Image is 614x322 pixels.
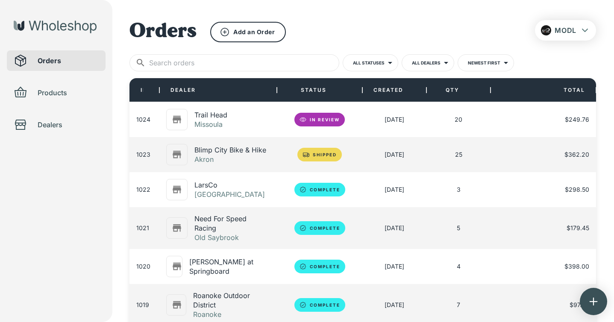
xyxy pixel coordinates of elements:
[194,155,266,164] p: Akron
[557,78,592,102] div: TOTAL
[385,262,404,271] div: 07/20/2025
[491,78,596,102] div: TOTAL
[143,84,155,96] button: Sort
[277,78,362,102] div: STATUS
[194,120,227,129] p: Missoula
[457,224,460,232] div: 5
[555,26,576,35] span: MODL
[385,185,404,194] div: 07/25/2025
[134,78,147,102] div: ID
[535,20,596,41] button: MODL
[466,84,478,96] button: Sort
[189,257,270,276] p: [PERSON_NAME] at Springboard
[164,78,203,102] div: DEALER
[159,78,277,102] div: DEALER
[385,115,404,124] div: 08/12/2025
[541,25,551,35] img: sg4OPTHQoY-BF_24_Green_Glow_2.png
[38,56,99,66] span: Orders
[565,115,589,124] span: $249.76
[564,150,589,159] span: $362.20
[129,20,197,44] h1: Orders
[136,224,149,232] div: 1021
[457,301,460,309] div: 7
[426,78,491,102] div: QTY
[545,84,557,96] button: Sort
[194,233,270,242] p: Old Saybrook
[457,185,461,194] div: 3
[7,50,106,71] div: Orders
[294,78,333,102] div: STATUS
[468,58,500,66] p: Newest First
[353,58,385,66] p: All Statuses
[136,115,150,124] div: 1024
[457,262,461,271] div: 4
[38,120,99,130] span: Dealers
[565,185,589,194] span: $298.50
[308,152,342,157] span: Shipped
[455,115,462,124] div: 20
[7,82,106,103] div: Products
[203,84,214,96] button: Sort
[305,264,345,269] span: Complete
[136,185,150,194] div: 1022
[193,291,270,310] p: Roanoke Outdoor District
[305,225,345,231] span: Complete
[194,145,266,155] p: Blimp City Bike & Hike
[193,310,270,319] p: Roanoke
[136,150,150,159] div: 1023
[194,214,270,233] p: Need For Speed Racing
[305,187,345,192] span: Complete
[194,180,265,190] p: LarsCo
[412,58,441,66] p: All Dealers
[333,84,345,96] button: Sort
[385,224,404,232] div: 07/22/2025
[570,301,589,309] span: $97.44
[136,301,149,309] div: 1019
[194,190,265,199] p: [GEOGRAPHIC_DATA]
[367,78,410,102] div: CREATED
[385,301,404,309] div: 07/19/2025
[194,110,227,120] p: Trail Head
[38,88,99,98] span: Products
[439,78,466,102] div: QTY
[210,22,286,42] button: Add an Order
[305,302,345,307] span: Complete
[410,84,422,96] button: Sort
[129,78,159,102] div: ID
[567,224,589,232] span: $179.45
[7,114,106,135] div: Dealers
[305,117,345,122] span: In Review
[149,54,339,71] input: Search orders
[564,262,589,271] span: $398.00
[385,150,404,159] div: 08/11/2025
[362,78,426,102] div: CREATED
[455,150,462,159] div: 25
[136,262,150,271] div: 1020
[14,20,97,33] img: Wholeshop logo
